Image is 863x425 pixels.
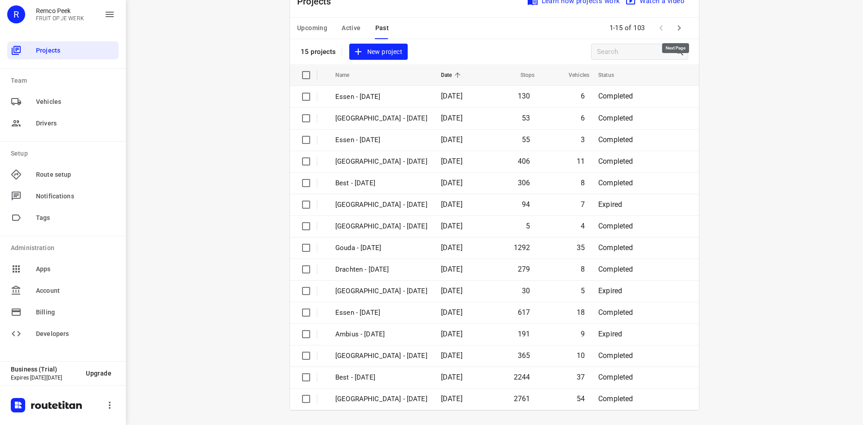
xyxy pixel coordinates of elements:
span: [DATE] [441,286,463,295]
span: 35 [577,243,585,252]
p: FRUIT OP JE WERK [36,15,84,22]
span: [DATE] [441,92,463,100]
span: Account [36,286,115,295]
span: Projects [36,46,115,55]
span: 3 [581,135,585,144]
span: [DATE] [441,179,463,187]
span: 2244 [514,373,530,381]
div: Developers [7,325,119,343]
p: Antwerpen - Tuesday [335,221,427,232]
span: Expired [598,330,622,338]
p: Essen - Monday [335,308,427,318]
div: Notifications [7,187,119,205]
span: New project [355,46,402,58]
span: 8 [581,265,585,273]
span: [DATE] [441,243,463,252]
span: Status [598,70,626,81]
p: [GEOGRAPHIC_DATA] - [DATE] [335,351,427,361]
span: [DATE] [441,222,463,230]
span: 55 [522,135,530,144]
span: Vehicles [557,70,589,81]
span: 8 [581,179,585,187]
span: 279 [518,265,530,273]
p: Drachten - Tuesday [335,264,427,275]
p: Best - [DATE] [335,372,427,383]
span: 7 [581,200,585,209]
span: 5 [581,286,585,295]
div: Apps [7,260,119,278]
span: 6 [581,114,585,122]
span: [DATE] [441,265,463,273]
span: 4 [581,222,585,230]
span: Upcoming [297,22,327,34]
span: 94 [522,200,530,209]
p: Gemeente Rotterdam - Tuesday [335,200,427,210]
p: Team [11,76,119,85]
span: [DATE] [441,308,463,317]
div: Search [674,46,688,57]
p: Expires [DATE][DATE] [11,375,79,381]
div: R [7,5,25,23]
div: Drivers [7,114,119,132]
input: Search projects [597,45,674,59]
span: Completed [598,179,633,187]
span: Vehicles [36,97,115,107]
span: [DATE] [441,135,463,144]
span: Completed [598,157,633,166]
span: Drivers [36,119,115,128]
p: Ambius - Monday [335,329,427,340]
span: Completed [598,265,633,273]
p: [GEOGRAPHIC_DATA] - [DATE] [335,394,427,404]
span: 617 [518,308,530,317]
span: Stops [509,70,535,81]
div: Tags [7,209,119,227]
span: 37 [577,373,585,381]
span: Apps [36,264,115,274]
span: 9 [581,330,585,338]
p: Remco Peek [36,7,84,14]
span: [DATE] [441,373,463,381]
p: Essen - Wednesday [335,92,427,102]
div: Projects [7,41,119,59]
span: Date [441,70,464,81]
span: Route setup [36,170,115,179]
span: 53 [522,114,530,122]
span: 365 [518,351,530,360]
p: Business (Trial) [11,366,79,373]
span: [DATE] [441,114,463,122]
span: 10 [577,351,585,360]
span: Active [342,22,360,34]
span: 1-15 of 103 [606,18,649,38]
span: Completed [598,308,633,317]
span: Billing [36,308,115,317]
span: 30 [522,286,530,295]
span: 2761 [514,394,530,403]
div: Billing [7,303,119,321]
button: New project [349,44,408,60]
span: 18 [577,308,585,317]
span: Expired [598,200,622,209]
span: 5 [526,222,530,230]
p: Administration [11,243,119,253]
p: 15 projects [301,48,336,56]
span: Completed [598,351,633,360]
span: 11 [577,157,585,166]
span: Tags [36,213,115,223]
p: Best - Tuesday [335,178,427,188]
div: Account [7,282,119,300]
span: Notifications [36,192,115,201]
span: Name [335,70,361,81]
span: Completed [598,135,633,144]
span: [DATE] [441,200,463,209]
p: Setup [11,149,119,158]
button: Upgrade [79,365,119,381]
span: Completed [598,92,633,100]
span: 406 [518,157,530,166]
span: Previous Page [652,19,670,37]
span: [DATE] [441,351,463,360]
p: Gouda - Tuesday [335,243,427,253]
p: Essen - Tuesday [335,135,427,145]
span: [DATE] [441,394,463,403]
p: Antwerpen - Wednesday [335,113,427,124]
span: 6 [581,92,585,100]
